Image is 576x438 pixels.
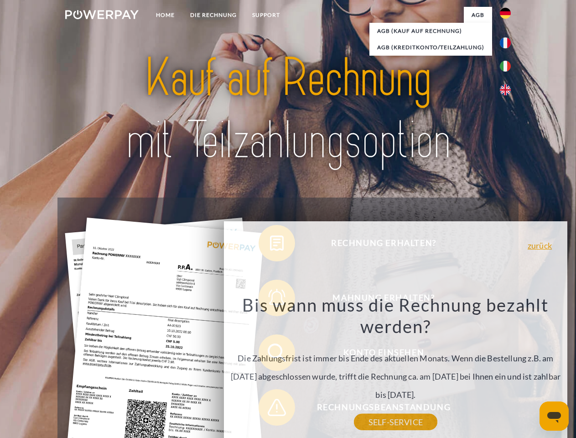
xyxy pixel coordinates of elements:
a: DIE RECHNUNG [182,7,244,23]
a: Home [148,7,182,23]
a: SELF-SERVICE [354,414,437,430]
a: agb [464,7,492,23]
img: en [500,84,511,95]
img: de [500,8,511,19]
h3: Bis wann muss die Rechnung bezahlt werden? [229,294,562,338]
a: SUPPORT [244,7,288,23]
img: logo-powerpay-white.svg [65,10,139,19]
img: it [500,61,511,72]
a: AGB (Kreditkonto/Teilzahlung) [369,39,492,56]
iframe: Schaltfläche zum Öffnen des Messaging-Fensters [540,401,569,431]
a: zurück [528,241,552,250]
img: title-powerpay_de.svg [87,44,489,175]
a: AGB (Kauf auf Rechnung) [369,23,492,39]
img: fr [500,37,511,48]
div: Die Zahlungsfrist ist immer bis Ende des aktuellen Monats. Wenn die Bestellung z.B. am [DATE] abg... [229,294,562,422]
